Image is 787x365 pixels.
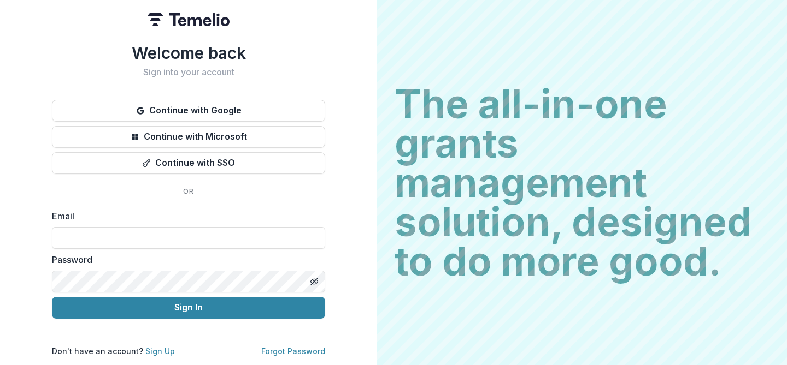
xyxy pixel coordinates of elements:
[52,297,325,319] button: Sign In
[52,43,325,63] h1: Welcome back
[52,100,325,122] button: Continue with Google
[145,346,175,356] a: Sign Up
[52,345,175,357] p: Don't have an account?
[52,152,325,174] button: Continue with SSO
[148,13,230,26] img: Temelio
[52,210,319,223] label: Email
[261,346,325,356] a: Forgot Password
[306,273,323,290] button: Toggle password visibility
[52,126,325,148] button: Continue with Microsoft
[52,67,325,77] h2: Sign into your account
[52,253,319,266] label: Password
